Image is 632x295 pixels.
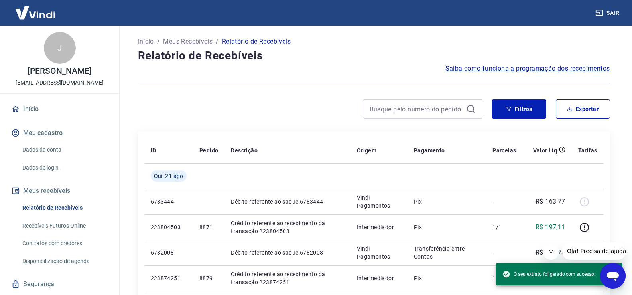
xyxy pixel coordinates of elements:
[414,274,480,282] p: Pix
[414,245,480,261] p: Transferência entre Contas
[533,147,559,154] p: Valor Líq.
[10,124,110,142] button: Meu cadastro
[10,275,110,293] a: Segurança
[154,172,183,180] span: Qui, 21 ago
[492,249,516,257] p: -
[19,200,110,216] a: Relatório de Recebíveis
[231,249,344,257] p: Débito referente ao saque 6782008
[10,182,110,200] button: Meus recebíveis
[543,244,559,260] iframe: Fechar mensagem
[10,0,61,25] img: Vindi
[151,223,187,231] p: 223804503
[19,218,110,234] a: Recebíveis Futuros Online
[492,99,546,119] button: Filtros
[19,235,110,251] a: Contratos com credores
[231,270,344,286] p: Crédito referente ao recebimento da transação 223874251
[138,48,610,64] h4: Relatório de Recebíveis
[370,103,463,115] input: Busque pelo número do pedido
[492,147,516,154] p: Parcelas
[534,248,565,257] p: -R$ 254,74
[138,37,154,46] a: Início
[492,223,516,231] p: 1/1
[231,198,344,206] p: Débito referente ao saque 6783444
[414,223,480,231] p: Pix
[600,263,626,289] iframe: Botão para abrir a janela de mensagens
[357,194,401,210] p: Vindi Pagamentos
[231,219,344,235] p: Crédito referente ao recebimento da transação 223804503
[222,37,291,46] p: Relatório de Recebíveis
[556,99,610,119] button: Exportar
[44,32,76,64] div: J
[19,160,110,176] a: Dados de login
[10,100,110,118] a: Início
[357,274,401,282] p: Intermediador
[534,197,565,206] p: -R$ 163,77
[357,245,401,261] p: Vindi Pagamentos
[16,79,104,87] p: [EMAIL_ADDRESS][DOMAIN_NAME]
[414,147,445,154] p: Pagamento
[578,147,597,154] p: Tarifas
[199,223,218,231] p: 8871
[19,253,110,269] a: Disponibilização de agenda
[594,6,622,20] button: Sair
[562,242,626,260] iframe: Mensagem da empresa
[445,64,610,73] a: Saiba como funciona a programação dos recebimentos
[502,270,595,278] span: O seu extrato foi gerado com sucesso!
[151,274,187,282] p: 223874251
[216,37,219,46] p: /
[492,274,516,282] p: 1/1
[163,37,213,46] a: Meus Recebíveis
[492,198,516,206] p: -
[536,222,565,232] p: R$ 197,11
[199,274,218,282] p: 8879
[357,223,401,231] p: Intermediador
[151,249,187,257] p: 6782008
[5,6,67,12] span: Olá! Precisa de ajuda?
[28,67,91,75] p: [PERSON_NAME]
[151,198,187,206] p: 6783444
[19,142,110,158] a: Dados da conta
[231,147,258,154] p: Descrição
[157,37,160,46] p: /
[151,147,156,154] p: ID
[199,147,218,154] p: Pedido
[414,198,480,206] p: Pix
[357,147,376,154] p: Origem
